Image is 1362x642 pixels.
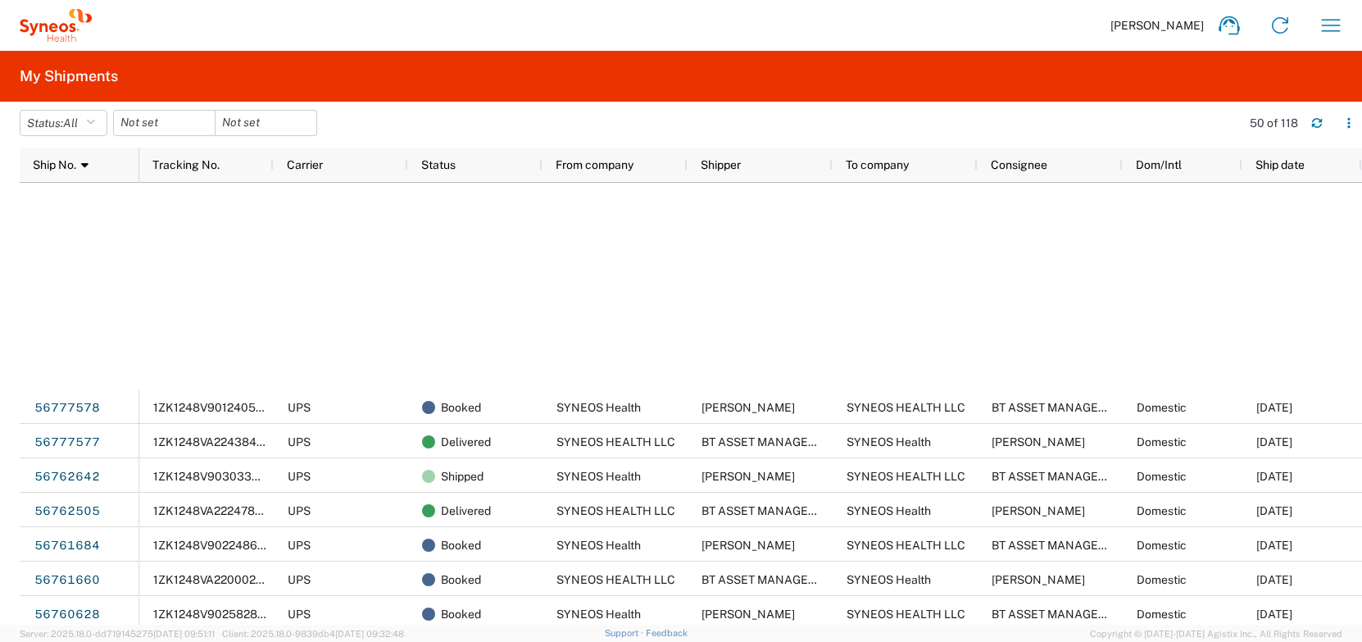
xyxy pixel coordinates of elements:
[441,425,491,459] span: Delivered
[701,573,841,586] span: BT ASSET MANAGEMENT
[1137,504,1187,517] span: Domestic
[441,494,491,528] span: Delivered
[992,573,1085,586] span: Jlynn Juarez
[992,504,1085,517] span: Buzz Krohn
[441,390,481,425] span: Booked
[991,158,1047,171] span: Consignee
[153,504,275,517] span: 1ZK1248VA222478282
[556,158,633,171] span: From company
[992,435,1085,448] span: Lisa Kelly
[992,539,1131,552] span: BT ASSET MANAGEMENT
[34,395,101,421] a: 56777578
[1137,573,1187,586] span: Domestic
[1256,539,1292,552] span: 09/09/2025
[556,504,675,517] span: SYNEOS HEALTH LLC
[288,608,311,621] span: UPS
[847,608,965,621] span: SYNEOS HEALTH LLC
[1256,435,1292,448] span: 09/10/2025
[288,539,311,552] span: UPS
[441,597,481,631] span: Booked
[288,573,311,586] span: UPS
[152,158,220,171] span: Tracking No.
[63,116,78,130] span: All
[153,629,215,639] span: [DATE] 09:51:11
[847,435,931,448] span: SYNEOS Health
[34,499,101,525] a: 56762505
[701,401,795,414] span: Lisa Kelly
[441,459,484,494] span: Shipped
[847,573,931,586] span: SYNEOS Health
[34,567,101,594] a: 56761660
[1137,435,1187,448] span: Domestic
[33,158,76,171] span: Ship No.
[421,158,456,171] span: Status
[1256,470,1292,483] span: 09/09/2025
[1256,401,1292,414] span: 09/10/2025
[222,629,404,639] span: Client: 2025.18.0-9839db4
[701,539,795,552] span: Jlynn Juarez
[288,504,311,517] span: UPS
[1090,626,1342,641] span: Copyright © [DATE]-[DATE] Agistix Inc., All Rights Reserved
[701,504,841,517] span: BT ASSET MANAGEMENT
[1256,504,1292,517] span: 09/09/2025
[847,539,965,552] span: SYNEOS HEALTH LLC
[153,401,278,414] span: 1ZK1248V9012405303
[20,110,107,136] button: Status:All
[20,66,118,86] h2: My Shipments
[1136,158,1182,171] span: Dom/Intl
[605,628,646,638] a: Support
[288,435,311,448] span: UPS
[701,608,795,621] span: Holly Mann
[556,539,641,552] span: SYNEOS Health
[847,401,965,414] span: SYNEOS HEALTH LLC
[701,435,841,448] span: BT ASSET MANAGEMENT
[153,573,276,586] span: 1ZK1248VA220002422
[992,401,1131,414] span: BT ASSET MANAGEMENT
[34,602,101,628] a: 56760628
[1255,158,1305,171] span: Ship date
[335,629,404,639] span: [DATE] 09:32:48
[1137,401,1187,414] span: Domestic
[847,504,931,517] span: SYNEOS Health
[20,629,215,639] span: Server: 2025.18.0-dd719145275
[34,533,101,559] a: 56761684
[153,608,277,621] span: 1ZK1248V9025828190
[114,111,215,135] input: Not set
[992,608,1131,621] span: BT ASSET MANAGEMENT
[556,401,641,414] span: SYNEOS Health
[846,158,909,171] span: To company
[287,158,323,171] span: Carrier
[288,401,311,414] span: UPS
[34,464,101,490] a: 56762642
[556,435,675,448] span: SYNEOS HEALTH LLC
[701,470,795,483] span: Buzz Krohn
[847,470,965,483] span: SYNEOS HEALTH LLC
[1250,116,1298,130] div: 50 of 118
[153,470,280,483] span: 1ZK1248V9030339299
[34,430,101,456] a: 56777577
[556,573,675,586] span: SYNEOS HEALTH LLC
[1137,470,1187,483] span: Domestic
[288,470,311,483] span: UPS
[556,470,641,483] span: SYNEOS Health
[1110,18,1204,33] span: [PERSON_NAME]
[646,628,688,638] a: Feedback
[992,470,1131,483] span: BT ASSET MANAGEMENT
[441,562,481,597] span: Booked
[153,435,278,448] span: 1ZK1248VA224384432
[1137,539,1187,552] span: Domestic
[1256,573,1292,586] span: 09/09/2025
[153,539,279,552] span: 1ZK1248V9022486234
[441,528,481,562] span: Booked
[1256,608,1292,621] span: 09/09/2025
[701,158,741,171] span: Shipper
[1137,608,1187,621] span: Domestic
[216,111,316,135] input: Not set
[556,608,641,621] span: SYNEOS Health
